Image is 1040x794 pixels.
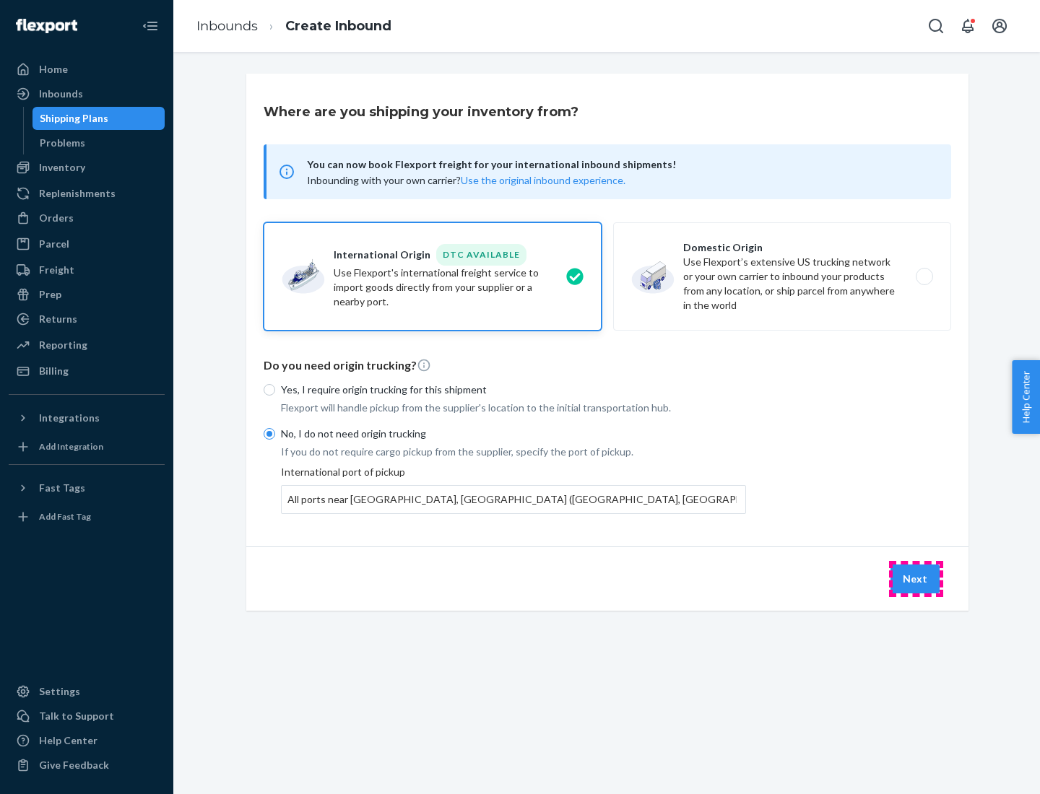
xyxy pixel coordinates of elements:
[16,19,77,33] img: Flexport logo
[40,111,108,126] div: Shipping Plans
[281,465,746,514] div: International port of pickup
[9,307,165,331] a: Returns
[9,680,165,703] a: Settings
[39,263,74,277] div: Freight
[9,333,165,357] a: Reporting
[9,505,165,528] a: Add Fast Tag
[281,401,746,415] p: Flexport will handle pickup from the supplier's location to the initial transportation hub.
[39,440,103,453] div: Add Integration
[985,12,1014,40] button: Open account menu
[9,729,165,752] a: Help Center
[196,18,258,34] a: Inbounds
[307,156,934,173] span: You can now book Flexport freight for your international inbound shipments!
[39,684,80,699] div: Settings
[39,287,61,302] div: Prep
[264,102,578,121] h3: Where are you shipping your inventory from?
[39,237,69,251] div: Parcel
[9,476,165,499] button: Fast Tags
[39,733,97,748] div: Help Center
[9,754,165,777] button: Give Feedback
[285,18,391,34] a: Create Inbound
[9,435,165,458] a: Add Integration
[39,211,74,225] div: Orders
[39,758,109,772] div: Give Feedback
[281,383,746,397] p: Yes, I require origin trucking for this shipment
[281,427,746,441] p: No, I do not need origin trucking
[9,232,165,256] a: Parcel
[264,428,275,440] input: No, I do not need origin trucking
[9,182,165,205] a: Replenishments
[39,510,91,523] div: Add Fast Tag
[9,704,165,728] a: Talk to Support
[461,173,625,188] button: Use the original inbound experience.
[39,709,114,723] div: Talk to Support
[39,411,100,425] div: Integrations
[39,338,87,352] div: Reporting
[185,5,403,48] ol: breadcrumbs
[9,359,165,383] a: Billing
[9,258,165,282] a: Freight
[9,406,165,429] button: Integrations
[264,357,951,374] p: Do you need origin trucking?
[953,12,982,40] button: Open notifications
[307,174,625,186] span: Inbounding with your own carrier?
[136,12,165,40] button: Close Navigation
[9,58,165,81] a: Home
[9,82,165,105] a: Inbounds
[9,206,165,230] a: Orders
[39,481,85,495] div: Fast Tags
[32,107,165,130] a: Shipping Plans
[890,564,940,593] button: Next
[281,445,746,459] p: If you do not require cargo pickup from the supplier, specify the port of pickup.
[39,87,83,101] div: Inbounds
[39,312,77,326] div: Returns
[39,160,85,175] div: Inventory
[9,156,165,179] a: Inventory
[32,131,165,154] a: Problems
[1012,360,1040,434] button: Help Center
[39,62,68,77] div: Home
[264,384,275,396] input: Yes, I require origin trucking for this shipment
[9,283,165,306] a: Prep
[39,364,69,378] div: Billing
[40,136,85,150] div: Problems
[39,186,116,201] div: Replenishments
[922,12,950,40] button: Open Search Box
